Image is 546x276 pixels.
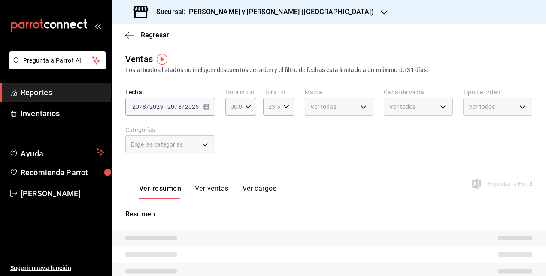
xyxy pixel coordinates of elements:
[167,103,175,110] input: --
[164,103,166,110] span: -
[125,89,215,95] label: Fecha
[139,184,276,199] div: navigation tabs
[10,264,104,273] span: Sugerir nueva función
[263,89,294,95] label: Hora fin
[23,56,92,65] span: Pregunta a Parrot AI
[243,184,277,199] button: Ver cargos
[125,209,532,219] p: Resumen
[21,147,93,157] span: Ayuda
[125,53,153,66] div: Ventas
[141,31,169,39] span: Regresar
[125,66,532,75] div: Los artículos listados no incluyen descuentos de orden y el filtro de fechas está limitado a un m...
[149,7,374,17] h3: Sucursal: [PERSON_NAME] y [PERSON_NAME] ([GEOGRAPHIC_DATA])
[463,89,532,95] label: Tipo de orden
[9,51,106,69] button: Pregunta a Parrot AI
[305,89,374,95] label: Marca
[21,188,104,199] span: [PERSON_NAME]
[142,103,146,110] input: --
[139,184,181,199] button: Ver resumen
[384,89,453,95] label: Canal de venta
[146,103,149,110] span: /
[125,127,215,133] label: Categorías
[149,103,164,110] input: ----
[6,62,106,71] a: Pregunta a Parrot AI
[157,54,167,65] img: Tooltip marker
[175,103,177,110] span: /
[21,108,104,119] span: Inventarios
[182,103,185,110] span: /
[195,184,229,199] button: Ver ventas
[94,22,101,29] button: open_drawer_menu
[185,103,199,110] input: ----
[132,103,140,110] input: --
[389,102,416,111] span: Ver todos
[469,102,495,111] span: Ver todos
[310,102,337,111] span: Ver todas
[21,87,104,98] span: Reportes
[225,89,256,95] label: Hora inicio
[125,31,169,39] button: Regresar
[178,103,182,110] input: --
[140,103,142,110] span: /
[131,140,183,149] span: Elige las categorías
[21,167,104,178] span: Recomienda Parrot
